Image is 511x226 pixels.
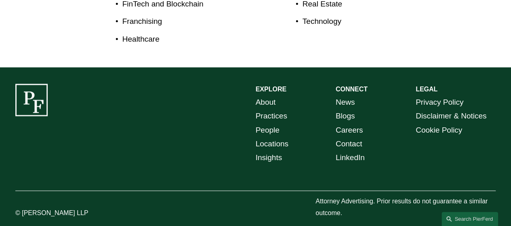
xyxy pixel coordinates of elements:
[315,196,496,219] p: Attorney Advertising. Prior results do not guarantee a similar outcome.
[122,32,256,46] p: Healthcare
[256,151,282,165] a: Insights
[336,137,362,151] a: Contact
[256,137,288,151] a: Locations
[336,123,363,137] a: Careers
[336,109,355,123] a: Blogs
[122,15,256,28] p: Franchising
[416,123,462,137] a: Cookie Policy
[15,207,116,219] p: © [PERSON_NAME] LLP
[336,95,355,109] a: News
[256,86,286,93] strong: EXPLORE
[256,123,280,137] a: People
[256,95,276,109] a: About
[256,109,287,123] a: Practices
[416,95,463,109] a: Privacy Policy
[442,212,498,226] a: Search this site
[416,86,437,93] strong: LEGAL
[336,151,365,165] a: LinkedIn
[416,109,486,123] a: Disclaimer & Notices
[336,86,368,93] strong: CONNECT
[303,15,456,28] p: Technology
